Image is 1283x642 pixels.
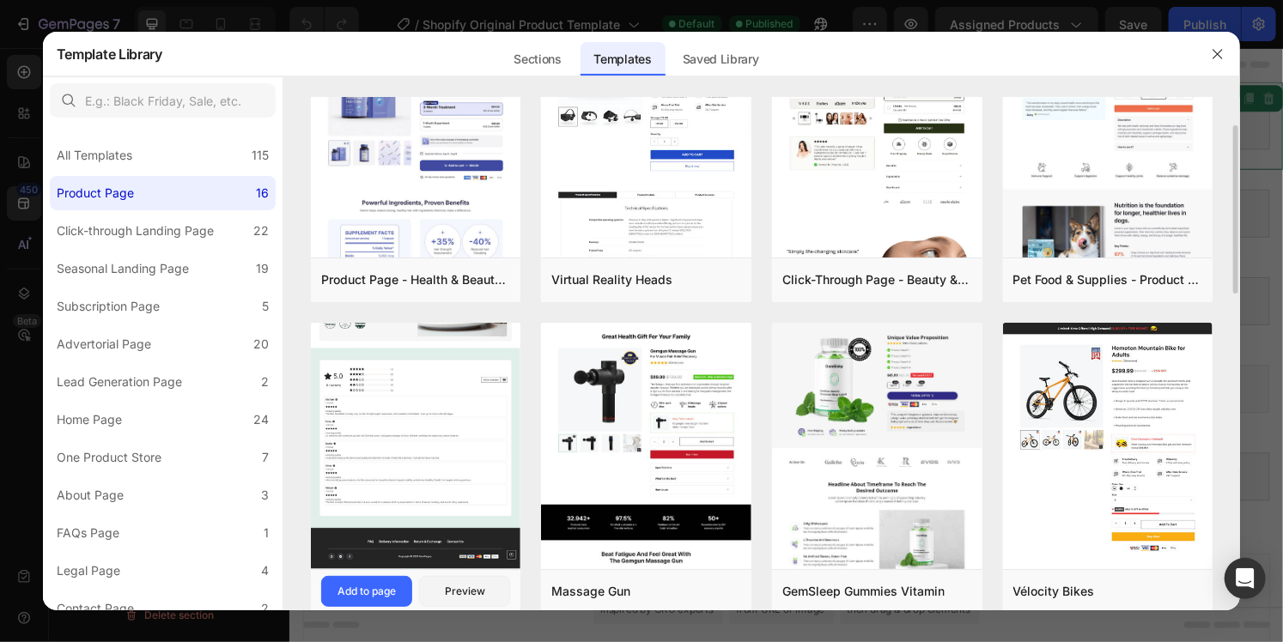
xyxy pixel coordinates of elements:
[500,42,575,76] div: Sections
[578,575,706,591] span: then drag & drop elements
[57,183,134,203] div: Product Page
[57,372,182,392] div: Lead Generation Page
[463,575,555,591] span: from URL or image
[551,581,630,602] div: Massage Gun
[551,270,672,290] div: Virtual Reality Heads
[516,434,542,455] span: Apps
[782,581,945,602] div: GemSleep Gummies Vitamin
[581,42,666,76] div: Templates
[264,523,269,543] div: 1
[57,296,160,317] div: Subscription Page
[795,45,982,60] div: Shopify section: Product information
[1013,270,1203,290] div: Pet Food & Supplies - Product Page with Bundle
[322,575,440,591] span: inspired by CRO experts
[50,83,276,118] input: E.g.: Black Friday, Sale, etc.
[261,485,269,506] div: 3
[419,576,510,607] button: Preview
[253,409,269,430] div: 24
[57,145,132,166] div: All Templates
[337,584,396,599] div: Add to page
[782,270,972,290] div: Click-Through Page - Beauty & Fitness - Cosmetic
[57,409,122,430] div: Home Page
[261,560,269,581] div: 4
[57,598,134,619] div: Contact Page
[256,258,269,279] div: 19
[1225,558,1266,599] div: Open Intercom Messenger
[57,523,119,543] div: FAQs Page
[57,334,151,354] div: Advertorial Page
[253,221,269,241] div: 22
[252,145,269,166] div: 115
[256,183,269,203] div: 16
[669,42,773,76] div: Saved Library
[475,515,556,533] span: Add section
[321,576,412,607] button: Add to page
[57,221,214,241] div: Click-through Landing Page
[57,560,120,581] div: Legal Page
[489,343,569,364] span: Related products
[465,554,556,572] div: Generate layout
[57,32,162,76] h2: Template Library
[57,258,189,279] div: Seasonal Landing Page
[493,252,565,273] span: Custom Liquid
[262,296,269,317] div: 5
[321,270,511,290] div: Product Page - Health & Beauty - Hair Supplement
[331,554,435,572] div: Choose templates
[480,70,577,91] span: Product information
[1013,581,1095,602] div: Vélocity Bikes
[57,485,124,506] div: About Page
[591,554,696,572] div: Add blank section
[57,447,161,468] div: One Product Store
[262,447,269,468] div: 7
[445,584,485,599] div: Preview
[508,161,551,182] span: Rich text
[261,598,269,619] div: 2
[261,372,269,392] div: 2
[253,334,269,354] div: 20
